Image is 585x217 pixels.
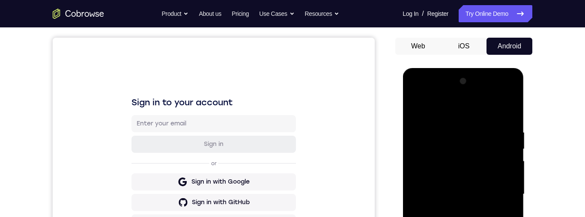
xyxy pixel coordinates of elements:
button: Resources [305,5,340,22]
button: Use Cases [259,5,294,22]
span: / [422,9,424,19]
a: Register [427,5,448,22]
button: Sign in with Google [79,136,243,153]
h1: Sign in to your account [79,59,243,71]
button: Sign in with Zendesk [79,197,243,214]
a: Pricing [232,5,249,22]
input: Enter your email [84,82,238,90]
button: Sign in with Intercom [79,177,243,194]
a: About us [199,5,221,22]
div: Sign in with Zendesk [137,202,200,210]
button: iOS [441,38,487,55]
button: Web [395,38,441,55]
a: Go to the home page [53,9,104,19]
div: Sign in with Google [139,140,197,149]
a: Log In [403,5,418,22]
a: Try Online Demo [459,5,532,22]
p: or [157,122,166,129]
button: Android [487,38,532,55]
button: Product [162,5,189,22]
button: Sign in [79,98,243,115]
div: Sign in with Intercom [136,181,200,190]
button: Sign in with GitHub [79,156,243,173]
div: Sign in with GitHub [139,161,197,169]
